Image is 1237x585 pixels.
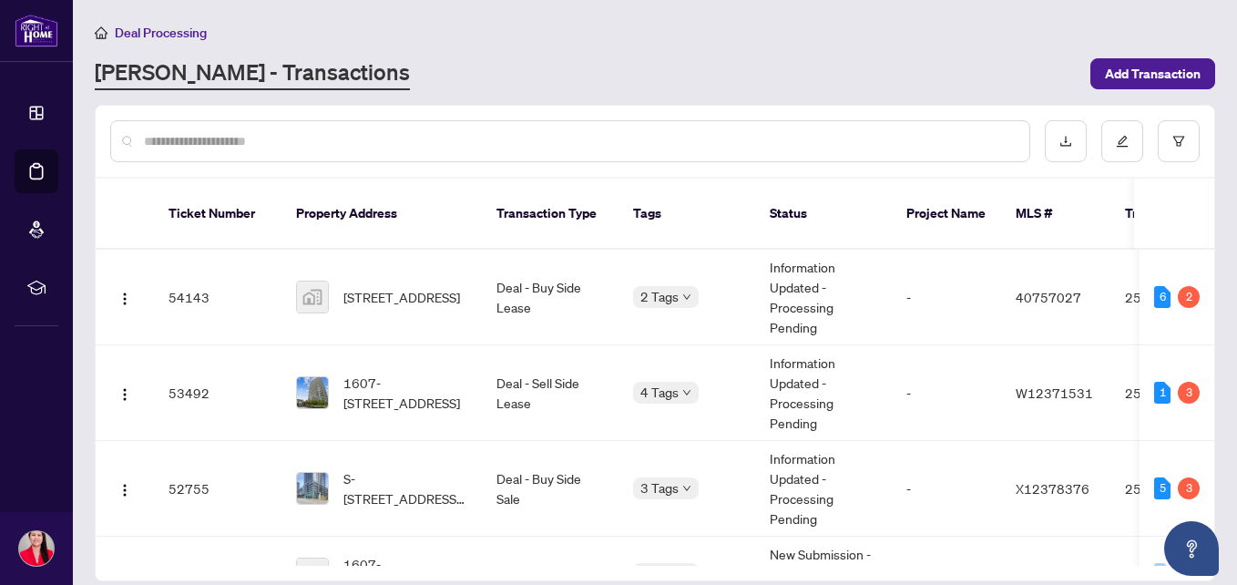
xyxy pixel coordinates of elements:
span: 2 Tags [640,563,679,584]
td: Deal - Sell Side Lease [482,345,618,441]
td: 52755 [154,441,281,537]
img: Logo [118,292,132,306]
th: Property Address [281,179,482,250]
span: home [95,26,107,39]
td: 53492 [154,345,281,441]
td: Deal - Buy Side Lease [482,250,618,345]
img: logo [15,14,58,47]
th: Tags [618,179,755,250]
img: Logo [118,483,132,498]
td: Information Updated - Processing Pending [755,250,892,345]
span: 1607-[STREET_ADDRESS] [343,373,467,413]
th: MLS # [1001,179,1110,250]
img: Profile Icon [19,531,54,566]
div: 2 [1178,286,1200,308]
a: [PERSON_NAME] - Transactions [95,57,410,90]
div: 1 [1154,382,1171,404]
div: 5 [1154,477,1171,499]
td: Deal - Buy Side Sale [482,441,618,537]
div: 3 [1178,477,1200,499]
th: Ticket Number [154,179,281,250]
div: 6 [1154,286,1171,308]
span: down [682,484,691,493]
span: [STREET_ADDRESS] [343,287,460,307]
span: S-[STREET_ADDRESS][PERSON_NAME] [343,468,467,508]
span: filter [1172,135,1185,148]
button: Add Transaction [1090,58,1215,89]
div: 3 [1178,382,1200,404]
img: thumbnail-img [297,473,328,504]
span: Deal Processing [115,25,207,41]
span: 4 Tags [640,382,679,403]
span: X12378376 [1016,480,1089,497]
span: Add Transaction [1105,59,1201,88]
button: Logo [110,282,139,312]
th: Transaction Type [482,179,618,250]
td: Information Updated - Processing Pending [755,441,892,537]
span: down [682,292,691,302]
td: - [892,250,1001,345]
span: 2 Tags [640,286,679,307]
img: thumbnail-img [297,377,328,408]
button: edit [1101,120,1143,162]
td: 54143 [154,250,281,345]
button: Open asap [1164,521,1219,576]
div: 0 [1154,563,1171,585]
span: 40757027 [1016,289,1081,305]
th: Status [755,179,892,250]
img: thumbnail-img [297,282,328,313]
th: Project Name [892,179,1001,250]
span: W12371531 [1016,385,1093,401]
span: download [1059,135,1072,148]
td: Information Updated - Processing Pending [755,345,892,441]
span: down [682,388,691,397]
button: download [1045,120,1087,162]
img: Logo [118,387,132,402]
button: filter [1158,120,1200,162]
td: - [892,441,1001,537]
td: - [892,345,1001,441]
button: Logo [110,378,139,407]
span: edit [1116,135,1129,148]
span: 3 Tags [640,477,679,498]
button: Logo [110,474,139,503]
